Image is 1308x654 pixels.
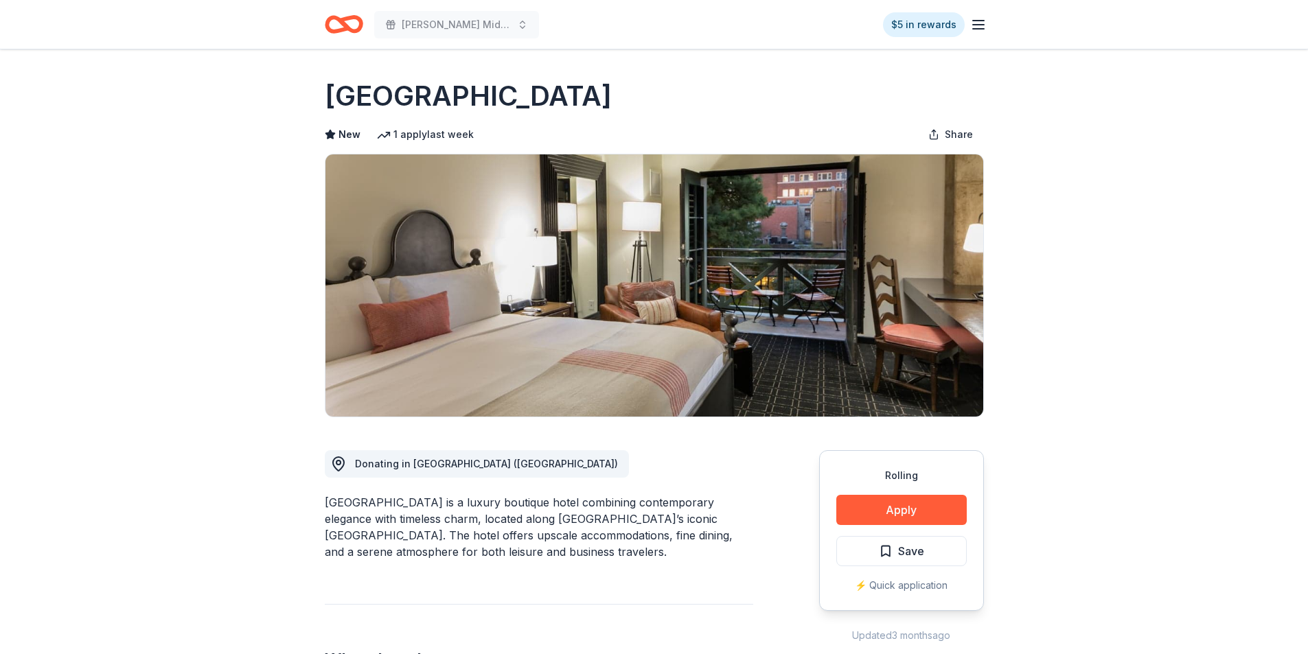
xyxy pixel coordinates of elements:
[325,494,753,560] div: [GEOGRAPHIC_DATA] is a luxury boutique hotel combining contemporary elegance with timeless charm,...
[898,542,924,560] span: Save
[325,8,363,40] a: Home
[836,495,967,525] button: Apply
[325,154,983,417] img: Image for Hotel Valencia Riverwalk
[339,126,360,143] span: New
[377,126,474,143] div: 1 apply last week
[836,577,967,594] div: ⚡️ Quick application
[836,467,967,484] div: Rolling
[374,11,539,38] button: [PERSON_NAME] Middle School Student PTA Meetings
[945,126,973,143] span: Share
[355,458,618,469] span: Donating in [GEOGRAPHIC_DATA] ([GEOGRAPHIC_DATA])
[402,16,512,33] span: [PERSON_NAME] Middle School Student PTA Meetings
[917,121,984,148] button: Share
[819,627,984,644] div: Updated 3 months ago
[836,536,967,566] button: Save
[883,12,965,37] a: $5 in rewards
[325,77,612,115] h1: [GEOGRAPHIC_DATA]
